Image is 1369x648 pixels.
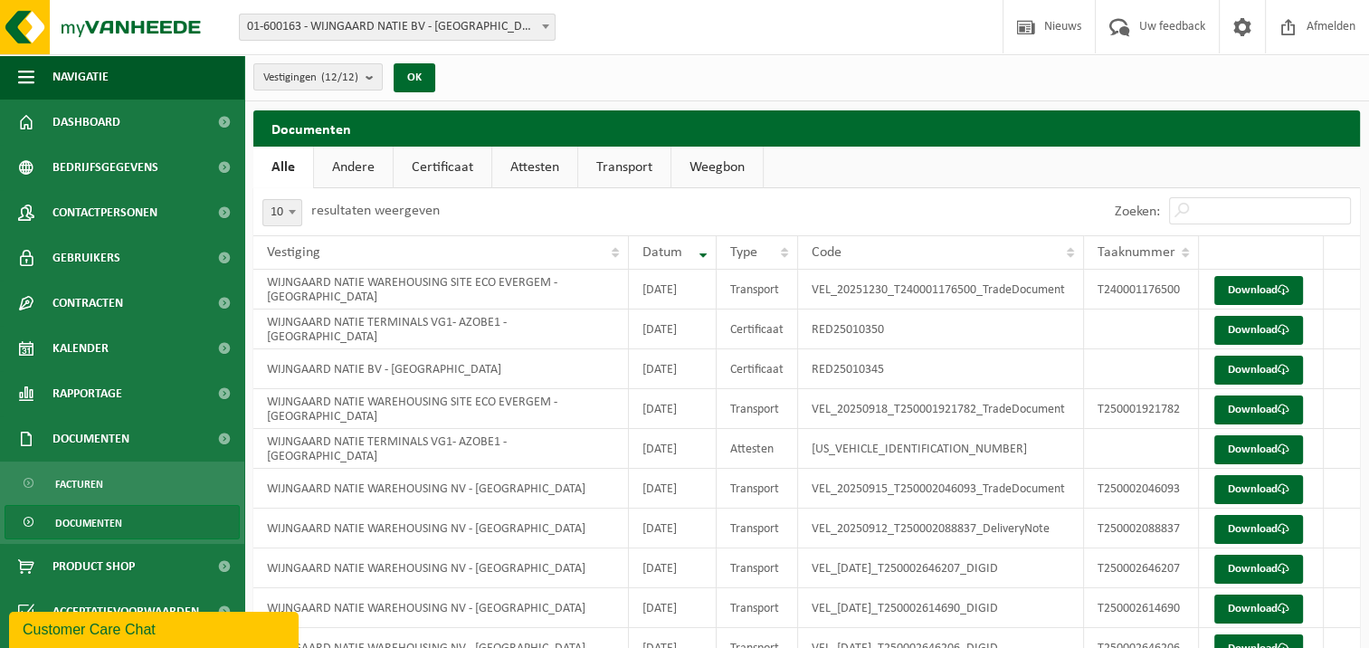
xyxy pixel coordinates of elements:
[52,281,123,326] span: Contracten
[1115,205,1160,219] label: Zoeken:
[1084,469,1199,509] td: T250002046093
[239,14,556,41] span: 01-600163 - WIJNGAARD NATIE BV - ANTWERPEN
[1214,395,1303,424] a: Download
[717,349,798,389] td: Certificaat
[798,588,1083,628] td: VEL_[DATE]_T250002614690_DIGID
[262,199,302,226] span: 10
[253,548,629,588] td: WIJNGAARD NATIE WAREHOUSING NV - [GEOGRAPHIC_DATA]
[578,147,670,188] a: Transport
[394,147,491,188] a: Certificaat
[1214,595,1303,624] a: Download
[253,147,313,188] a: Alle
[629,349,717,389] td: [DATE]
[267,245,320,260] span: Vestiging
[52,589,199,634] span: Acceptatievoorwaarden
[717,469,798,509] td: Transport
[253,349,629,389] td: WIJNGAARD NATIE BV - [GEOGRAPHIC_DATA]
[52,544,135,589] span: Product Shop
[52,416,129,462] span: Documenten
[253,310,629,349] td: WIJNGAARD NATIE TERMINALS VG1- AZOBE1 - [GEOGRAPHIC_DATA]
[798,548,1083,588] td: VEL_[DATE]_T250002646207_DIGID
[52,54,109,100] span: Navigatie
[52,190,157,235] span: Contactpersonen
[1084,588,1199,628] td: T250002614690
[240,14,555,40] span: 01-600163 - WIJNGAARD NATIE BV - ANTWERPEN
[55,506,122,540] span: Documenten
[671,147,763,188] a: Weegbon
[5,466,240,500] a: Facturen
[1214,435,1303,464] a: Download
[253,389,629,429] td: WIJNGAARD NATIE WAREHOUSING SITE ECO EVERGEM - [GEOGRAPHIC_DATA]
[9,608,302,648] iframe: chat widget
[1084,270,1199,310] td: T240001176500
[1084,509,1199,548] td: T250002088837
[798,310,1083,349] td: RED25010350
[629,548,717,588] td: [DATE]
[1214,515,1303,544] a: Download
[1084,389,1199,429] td: T250001921782
[717,509,798,548] td: Transport
[1214,555,1303,584] a: Download
[717,270,798,310] td: Transport
[311,204,440,218] label: resultaten weergeven
[798,509,1083,548] td: VEL_20250912_T250002088837_DeliveryNote
[629,509,717,548] td: [DATE]
[52,145,158,190] span: Bedrijfsgegevens
[798,469,1083,509] td: VEL_20250915_T250002046093_TradeDocument
[5,505,240,539] a: Documenten
[1214,356,1303,385] a: Download
[629,429,717,469] td: [DATE]
[629,469,717,509] td: [DATE]
[263,200,301,225] span: 10
[52,100,120,145] span: Dashboard
[253,429,629,469] td: WIJNGAARD NATIE TERMINALS VG1- AZOBE1 - [GEOGRAPHIC_DATA]
[717,588,798,628] td: Transport
[642,245,682,260] span: Datum
[1214,276,1303,305] a: Download
[314,147,393,188] a: Andere
[629,389,717,429] td: [DATE]
[52,371,122,416] span: Rapportage
[253,63,383,91] button: Vestigingen(12/12)
[321,71,358,83] count: (12/12)
[717,310,798,349] td: Certificaat
[798,389,1083,429] td: VEL_20250918_T250001921782_TradeDocument
[717,548,798,588] td: Transport
[55,467,103,501] span: Facturen
[1214,475,1303,504] a: Download
[263,64,358,91] span: Vestigingen
[629,270,717,310] td: [DATE]
[629,588,717,628] td: [DATE]
[253,588,629,628] td: WIJNGAARD NATIE WAREHOUSING NV - [GEOGRAPHIC_DATA]
[253,509,629,548] td: WIJNGAARD NATIE WAREHOUSING NV - [GEOGRAPHIC_DATA]
[52,326,109,371] span: Kalender
[394,63,435,92] button: OK
[717,389,798,429] td: Transport
[798,429,1083,469] td: [US_VEHICLE_IDENTIFICATION_NUMBER]
[812,245,841,260] span: Code
[52,235,120,281] span: Gebruikers
[717,429,798,469] td: Attesten
[798,349,1083,389] td: RED25010345
[253,469,629,509] td: WIJNGAARD NATIE WAREHOUSING NV - [GEOGRAPHIC_DATA]
[253,270,629,310] td: WIJNGAARD NATIE WAREHOUSING SITE ECO EVERGEM - [GEOGRAPHIC_DATA]
[798,270,1083,310] td: VEL_20251230_T240001176500_TradeDocument
[1214,316,1303,345] a: Download
[730,245,757,260] span: Type
[629,310,717,349] td: [DATE]
[1084,548,1199,588] td: T250002646207
[1098,245,1175,260] span: Taaknummer
[253,110,1360,146] h2: Documenten
[492,147,577,188] a: Attesten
